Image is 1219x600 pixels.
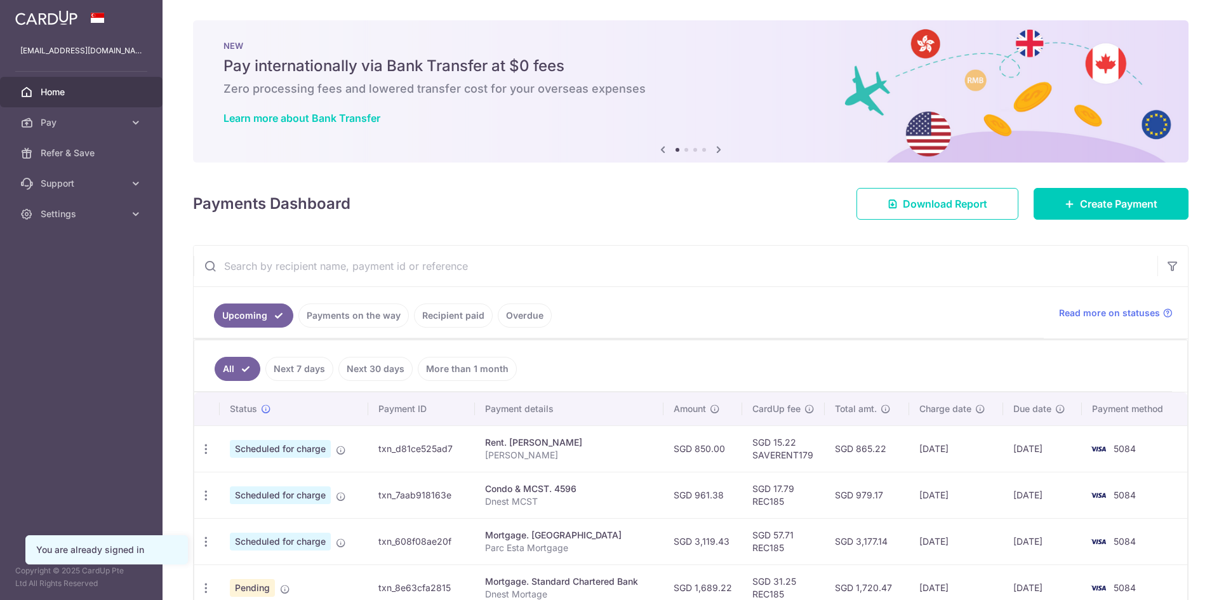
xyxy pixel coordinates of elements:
td: [DATE] [909,472,1003,518]
a: Next 30 days [338,357,413,381]
span: Due date [1013,403,1051,415]
div: Rent. [PERSON_NAME] [485,436,653,449]
span: Pay [41,116,124,129]
h6: Zero processing fees and lowered transfer cost for your overseas expenses [223,81,1158,97]
div: You are already signed in [36,543,177,556]
span: Scheduled for charge [230,486,331,504]
a: Next 7 days [265,357,333,381]
td: SGD 15.22 SAVERENT179 [742,425,825,472]
a: Recipient paid [414,303,493,328]
td: txn_608f08ae20f [368,518,475,564]
span: Total amt. [835,403,877,415]
td: SGD 865.22 [825,425,909,472]
p: Parc Esta Mortgage [485,542,653,554]
td: SGD 850.00 [663,425,742,472]
td: txn_d81ce525ad7 [368,425,475,472]
a: Read more on statuses [1059,307,1173,319]
p: [PERSON_NAME] [485,449,653,462]
span: 5084 [1114,536,1136,547]
img: Bank Card [1086,534,1111,549]
span: Status [230,403,257,415]
div: Mortgage. [GEOGRAPHIC_DATA] [485,529,653,542]
span: Create Payment [1080,196,1157,211]
span: 5084 [1114,582,1136,593]
td: SGD 57.71 REC185 [742,518,825,564]
h4: Payments Dashboard [193,192,350,215]
td: SGD 3,119.43 [663,518,742,564]
a: Payments on the way [298,303,409,328]
td: SGD 979.17 [825,472,909,518]
span: Refer & Save [41,147,124,159]
th: Payment ID [368,392,475,425]
img: Bank Card [1086,488,1111,503]
p: NEW [223,41,1158,51]
img: Bank Card [1086,441,1111,457]
span: Read more on statuses [1059,307,1160,319]
h5: Pay internationally via Bank Transfer at $0 fees [223,56,1158,76]
td: [DATE] [909,518,1003,564]
td: [DATE] [1003,518,1082,564]
a: All [215,357,260,381]
th: Payment details [475,392,663,425]
a: Create Payment [1034,188,1189,220]
span: Support [41,177,124,190]
span: Scheduled for charge [230,440,331,458]
p: Dnest MCST [485,495,653,508]
span: 5084 [1114,443,1136,454]
img: CardUp [15,10,77,25]
span: Download Report [903,196,987,211]
a: Learn more about Bank Transfer [223,112,380,124]
span: Scheduled for charge [230,533,331,550]
td: [DATE] [1003,425,1082,472]
span: Home [41,86,124,98]
td: SGD 17.79 REC185 [742,472,825,518]
td: [DATE] [1003,472,1082,518]
span: 5084 [1114,490,1136,500]
span: Settings [41,208,124,220]
input: Search by recipient name, payment id or reference [194,246,1157,286]
td: SGD 3,177.14 [825,518,909,564]
a: Upcoming [214,303,293,328]
span: Charge date [919,403,971,415]
span: Pending [230,579,275,597]
p: [EMAIL_ADDRESS][DOMAIN_NAME] [20,44,142,57]
span: CardUp fee [752,403,801,415]
img: Bank transfer banner [193,20,1189,163]
span: Amount [674,403,706,415]
td: SGD 961.38 [663,472,742,518]
th: Payment method [1082,392,1187,425]
div: Condo & MCST. 4596 [485,483,653,495]
a: More than 1 month [418,357,517,381]
td: txn_7aab918163e [368,472,475,518]
a: Download Report [856,188,1018,220]
td: [DATE] [909,425,1003,472]
img: Bank Card [1086,580,1111,596]
a: Overdue [498,303,552,328]
div: Mortgage. Standard Chartered Bank [485,575,653,588]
